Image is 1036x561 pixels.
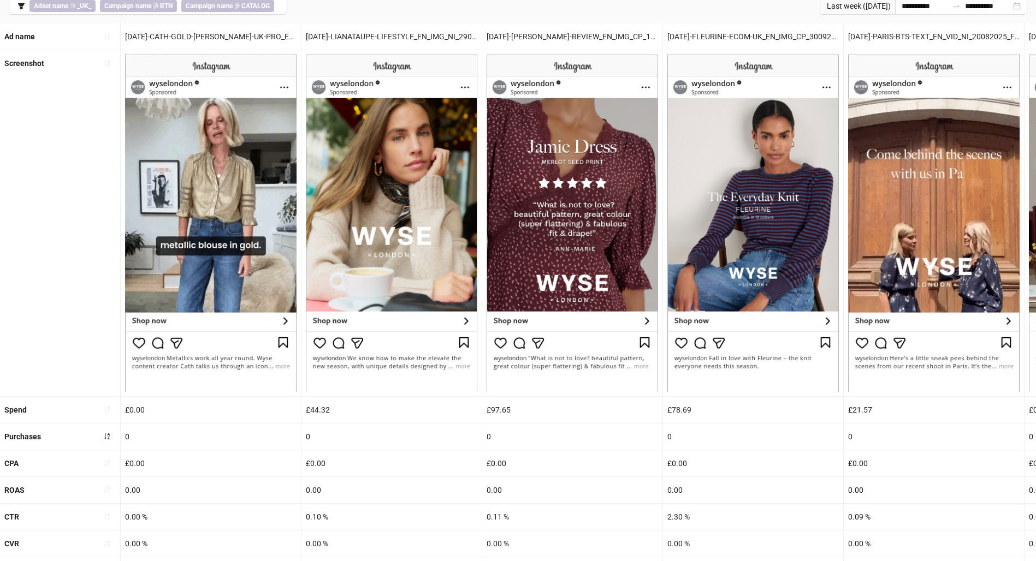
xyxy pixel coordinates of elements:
b: CTR [4,512,19,521]
div: 0.10 % [301,504,482,530]
div: 0.00 % [121,504,301,530]
div: £21.57 [844,397,1024,423]
div: 2.30 % [663,504,843,530]
div: 0.00 % [663,530,843,557]
b: Ad name [4,32,35,41]
div: 0 [844,423,1024,450]
div: [DATE]-LIANATAUPE-LIFESTYLE_EN_IMG_NI_29082025_F_CC_SC24_USP11_NEWSEASON [301,23,482,50]
span: sort-ascending [103,540,111,547]
div: [DATE]-CATH-GOLD-[PERSON_NAME]-UK-PRO_EN_VID_CP_12092025_F_CC_SC1_None_NEWSEASON [121,23,301,50]
div: 0.00 % [121,530,301,557]
b: CPA [4,459,19,468]
b: CVR [4,539,19,548]
img: Screenshot 120232970532970055 [487,55,658,391]
div: 0 [663,423,843,450]
div: 0 [301,423,482,450]
span: to [952,2,961,10]
b: Screenshot [4,59,44,68]
div: 0.09 % [844,504,1024,530]
div: 0.00 % [482,530,662,557]
b: ROAS [4,486,25,494]
div: 0.00 [301,477,482,503]
img: Screenshot 120232970532820055 [848,55,1020,391]
span: sort-ascending [103,486,111,493]
div: £0.00 [121,450,301,476]
span: swap-right [952,2,961,10]
b: Purchases [4,432,41,441]
span: sort-ascending [103,405,111,413]
div: 0.00 % [301,530,482,557]
img: Screenshot 120233823226060055 [667,55,839,391]
b: CATALOG [241,2,270,10]
span: sort-ascending [103,459,111,467]
span: sort-ascending [103,512,111,520]
div: 0.00 [482,477,662,503]
div: 0.00 [121,477,301,503]
div: £0.00 [663,450,843,476]
img: Screenshot 120232125152970055 [125,55,297,391]
div: [DATE]-[PERSON_NAME]-REVIEW_EN_IMG_CP_17092025_F_CC_SC9_USP7_NEWSEASON [482,23,662,50]
div: 0.00 % [844,530,1024,557]
span: sort-ascending [103,33,111,40]
div: £78.69 [663,397,843,423]
div: 0.00 [844,477,1024,503]
b: _UK_ [77,2,91,10]
div: 0 [121,423,301,450]
b: RTN [160,2,173,10]
span: sort-ascending [103,432,111,440]
div: £0.00 [121,397,301,423]
b: Adset name [34,2,68,10]
div: £97.65 [482,397,662,423]
div: £0.00 [301,450,482,476]
div: £0.00 [482,450,662,476]
div: [DATE]-PARIS-BTS-TEXT_EN_VID_NI_20082025_F_CC_SC8_USP11_LOFI [844,23,1024,50]
div: 0.00 [663,477,843,503]
img: Screenshot 120232970532980055 [306,55,477,391]
div: £0.00 [844,450,1024,476]
div: 0.11 % [482,504,662,530]
div: 0 [482,423,662,450]
span: sort-ascending [103,59,111,67]
div: £44.32 [301,397,482,423]
b: Spend [4,405,27,414]
div: [DATE]-FLEURINE-ECOM-UK_EN_IMG_CP_30092025_F_CC_SC3_USP4_NEWSEASON [663,23,843,50]
span: filter [17,2,25,10]
b: Campaign name [186,2,233,10]
b: Campaign name [104,2,151,10]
